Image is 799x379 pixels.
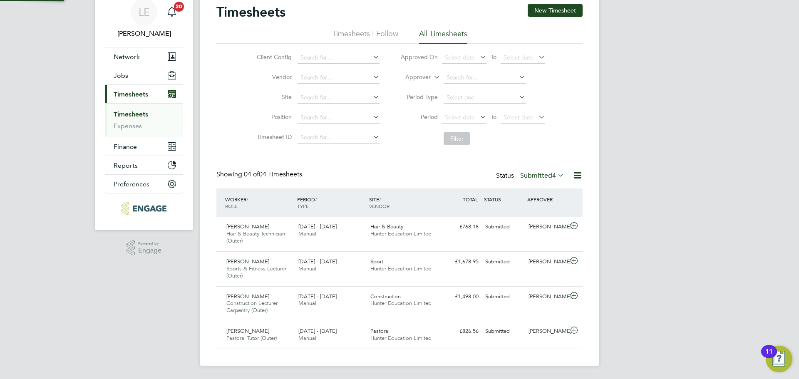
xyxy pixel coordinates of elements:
[295,192,367,213] div: PERIOD
[525,325,568,338] div: [PERSON_NAME]
[114,161,138,169] span: Reports
[254,53,292,61] label: Client Config
[298,52,380,64] input: Search for...
[439,290,482,304] div: £1,498.00
[766,346,792,372] button: Open Resource Center, 11 new notifications
[114,90,148,98] span: Timesheets
[254,113,292,121] label: Position
[114,180,149,188] span: Preferences
[370,334,432,342] span: Hunter Education Limited
[463,196,478,203] span: TOTAL
[105,103,183,137] div: Timesheets
[528,4,583,17] button: New Timesheet
[482,255,525,269] div: Submitted
[298,112,380,124] input: Search for...
[105,66,183,84] button: Jobs
[400,113,438,121] label: Period
[298,334,316,342] span: Manual
[226,300,278,314] span: Construction Lecturer Carpentry (Outer)
[488,52,499,62] span: To
[226,230,285,244] span: Hair & Beauty Technician (Outer)
[370,300,432,307] span: Hunter Education Limited
[127,240,162,256] a: Powered byEngage
[122,202,166,215] img: huntereducation-logo-retina.png
[298,293,337,300] span: [DATE] - [DATE]
[254,93,292,101] label: Site
[393,73,431,82] label: Approver
[504,54,533,61] span: Select date
[226,327,269,334] span: [PERSON_NAME]
[379,196,381,203] span: /
[105,47,183,66] button: Network
[298,92,380,104] input: Search for...
[482,290,525,304] div: Submitted
[254,73,292,81] label: Vendor
[226,293,269,300] span: [PERSON_NAME]
[298,265,316,272] span: Manual
[525,255,568,269] div: [PERSON_NAME]
[439,325,482,338] div: £826.56
[297,203,309,209] span: TYPE
[370,223,403,230] span: Hair & Beauty
[114,110,148,118] a: Timesheets
[332,29,398,44] li: Timesheets I Follow
[444,92,526,104] input: Select one
[298,72,380,84] input: Search for...
[216,170,304,179] div: Showing
[400,53,438,61] label: Approved On
[445,54,475,61] span: Select date
[439,255,482,269] div: £1,678.95
[216,4,285,20] h2: Timesheets
[370,258,383,265] span: Sport
[246,196,248,203] span: /
[139,7,150,17] span: LE
[174,2,184,12] span: 20
[138,247,161,254] span: Engage
[298,258,337,265] span: [DATE] - [DATE]
[244,170,259,178] span: 04 of
[298,327,337,334] span: [DATE] - [DATE]
[225,203,238,209] span: ROLE
[367,192,439,213] div: SITE
[226,265,286,279] span: Sports & Fitness Lecturer (Outer)
[525,290,568,304] div: [PERSON_NAME]
[114,53,140,61] span: Network
[298,300,316,307] span: Manual
[496,170,566,182] div: Status
[105,29,183,39] span: Laurence Elkington
[254,133,292,141] label: Timesheet ID
[298,132,380,144] input: Search for...
[226,258,269,265] span: [PERSON_NAME]
[138,240,161,247] span: Powered by
[419,29,467,44] li: All Timesheets
[552,171,556,180] span: 4
[105,175,183,193] button: Preferences
[226,334,277,342] span: Pastoral Tutor (Outer)
[370,293,401,300] span: Construction
[298,230,316,237] span: Manual
[315,196,317,203] span: /
[504,114,533,121] span: Select date
[400,93,438,101] label: Period Type
[105,156,183,174] button: Reports
[244,170,302,178] span: 04 Timesheets
[445,114,475,121] span: Select date
[488,111,499,122] span: To
[439,220,482,234] div: £768.18
[370,327,390,334] span: Pastoral
[525,192,568,207] div: APPROVER
[370,265,432,272] span: Hunter Education Limited
[369,203,390,209] span: VENDOR
[482,325,525,338] div: Submitted
[226,223,269,230] span: [PERSON_NAME]
[765,352,773,362] div: 11
[444,72,526,84] input: Search for...
[520,171,564,180] label: Submitted
[114,122,142,130] a: Expenses
[114,72,128,79] span: Jobs
[298,223,337,230] span: [DATE] - [DATE]
[482,192,525,207] div: STATUS
[370,230,432,237] span: Hunter Education Limited
[105,85,183,103] button: Timesheets
[105,202,183,215] a: Go to home page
